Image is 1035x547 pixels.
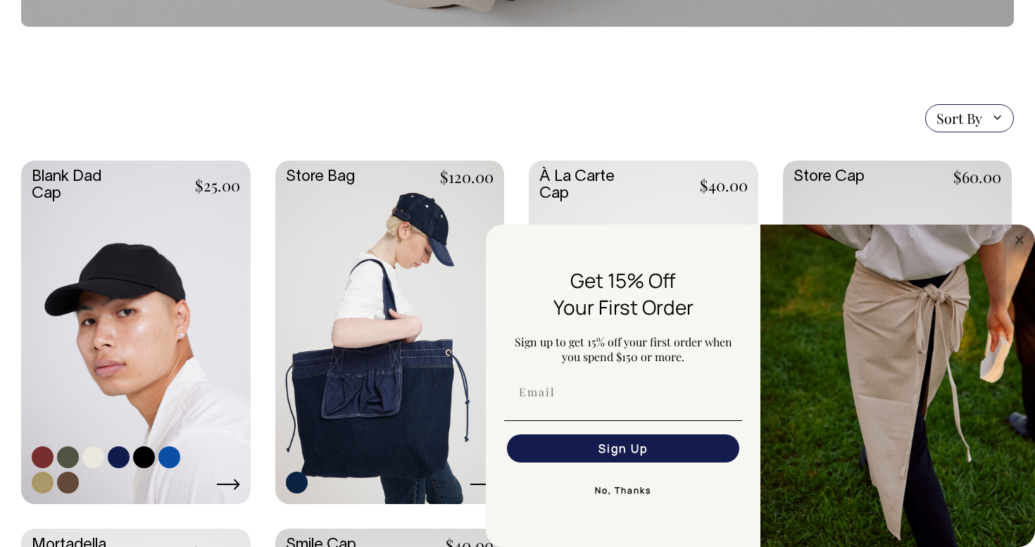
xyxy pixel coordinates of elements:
button: Close dialog [1011,232,1028,249]
img: underline [504,420,742,421]
input: Email [507,378,739,406]
button: Sign Up [507,434,739,463]
span: Your First Order [553,294,694,320]
div: FLYOUT Form [486,225,1035,547]
span: Get 15% Off [570,267,676,294]
span: Sign up to get 15% off your first order when you spend $150 or more. [515,334,732,364]
span: Sort By [936,110,982,127]
button: No, Thanks [504,477,742,505]
img: 5e34ad8f-4f05-4173-92a8-ea475ee49ac9.jpeg [760,225,1035,547]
